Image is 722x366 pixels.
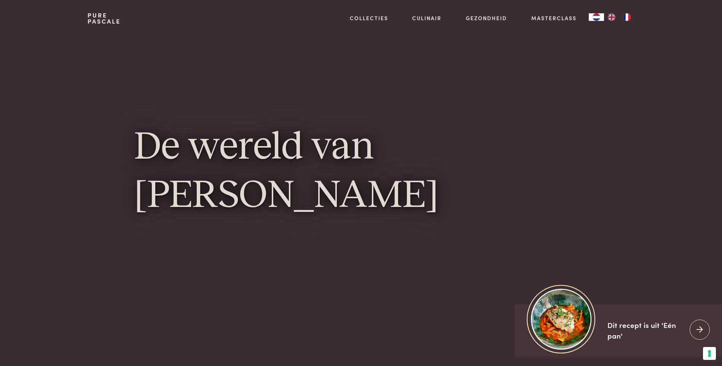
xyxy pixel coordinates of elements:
[619,13,634,21] a: FR
[412,14,441,22] a: Culinair
[607,320,684,341] div: Dit recept is uit 'Eén pan'
[703,347,716,360] button: Uw voorkeuren voor toestemming voor trackingtechnologieën
[589,13,604,21] div: Language
[531,289,591,349] img: https://admin.purepascale.com/wp-content/uploads/2025/08/home_recept_link.jpg
[515,304,722,356] a: https://admin.purepascale.com/wp-content/uploads/2025/08/home_recept_link.jpg Dit recept is uit '...
[88,12,121,24] a: PurePascale
[531,14,577,22] a: Masterclass
[589,13,634,21] aside: Language selected: Nederlands
[589,13,604,21] a: NL
[604,13,619,21] a: EN
[604,13,634,21] ul: Language list
[350,14,388,22] a: Collecties
[134,124,588,221] h1: De wereld van [PERSON_NAME]
[466,14,507,22] a: Gezondheid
